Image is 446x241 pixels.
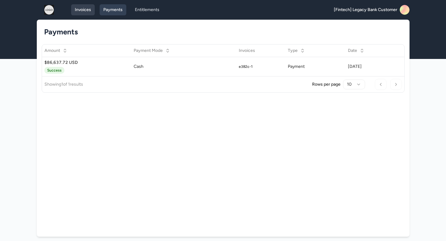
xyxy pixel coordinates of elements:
[239,64,253,69] div: e382c-1
[130,46,174,56] button: Payment Mode
[44,60,129,66] div: $86,637.72 USD
[41,46,71,56] button: Amount
[131,4,163,15] a: Entitlements
[134,48,163,54] span: Payment Mode
[348,64,402,70] div: [DATE]
[288,64,343,70] div: payment
[312,81,341,87] p: Rows per page
[344,46,368,56] button: Date
[44,27,397,37] h1: Payments
[284,46,309,56] button: Type
[288,48,298,54] span: Type
[236,45,286,57] th: Invoices
[334,7,397,13] span: [Fintech] Legacy Bank Customer
[348,48,357,54] span: Date
[71,4,95,15] a: Invoices
[100,4,126,15] a: Payments
[39,5,59,15] img: logo.png
[44,67,64,74] span: Success
[334,5,410,15] a: [Fintech] Legacy Bank Customer
[44,81,83,87] p: Showing 1 of 1 results
[44,48,60,54] span: Amount
[134,64,234,70] div: Cash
